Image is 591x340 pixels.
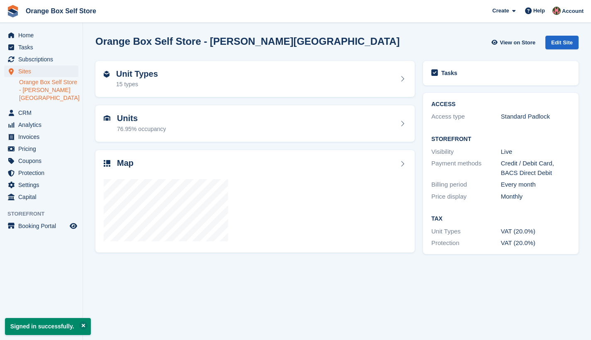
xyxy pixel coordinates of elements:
a: menu [4,220,78,232]
img: stora-icon-8386f47178a22dfd0bd8f6a31ec36ba5ce8667c1dd55bd0f319d3a0aa187defe.svg [7,5,19,17]
span: Home [18,29,68,41]
a: menu [4,191,78,203]
span: Create [492,7,509,15]
a: menu [4,29,78,41]
h2: Map [117,158,134,168]
h2: ACCESS [431,101,570,108]
a: menu [4,53,78,65]
img: unit-type-icn-2b2737a686de81e16bb02015468b77c625bbabd49415b5ef34ead5e3b44a266d.svg [104,71,109,78]
h2: Unit Types [116,69,158,79]
div: Live [501,147,571,157]
a: menu [4,66,78,77]
div: Monthly [501,192,571,202]
h2: Tax [431,216,570,222]
div: Every month [501,180,571,189]
span: Account [562,7,584,15]
span: Capital [18,191,68,203]
div: VAT (20.0%) [501,227,571,236]
div: Billing period [431,180,501,189]
div: Protection [431,238,501,248]
div: Access type [431,112,501,121]
span: Storefront [7,210,83,218]
img: David Clark [552,7,561,15]
span: Sites [18,66,68,77]
div: Visibility [431,147,501,157]
a: Preview store [68,221,78,231]
span: Invoices [18,131,68,143]
div: VAT (20.0%) [501,238,571,248]
div: Unit Types [431,227,501,236]
img: map-icn-33ee37083ee616e46c38cad1a60f524a97daa1e2b2c8c0bc3eb3415660979fc1.svg [104,160,110,167]
div: Credit / Debit Card, BACS Direct Debit [501,159,571,177]
a: menu [4,167,78,179]
a: menu [4,41,78,53]
a: menu [4,107,78,119]
div: Standard Padlock [501,112,571,121]
span: View on Store [500,39,535,47]
a: Map [95,150,415,253]
span: Protection [18,167,68,179]
span: Subscriptions [18,53,68,65]
a: Orange Box Self Store - [PERSON_NAME][GEOGRAPHIC_DATA] [19,78,78,102]
div: Price display [431,192,501,202]
a: Units 76.95% occupancy [95,105,415,142]
a: Edit Site [545,36,579,53]
span: Coupons [18,155,68,167]
span: CRM [18,107,68,119]
h2: Units [117,114,166,123]
h2: Tasks [441,69,457,77]
img: unit-icn-7be61d7bf1b0ce9d3e12c5938cc71ed9869f7b940bace4675aadf7bd6d80202e.svg [104,115,110,121]
a: menu [4,179,78,191]
a: Orange Box Self Store [22,4,100,18]
p: Signed in successfully. [5,318,91,335]
span: Tasks [18,41,68,53]
span: Booking Portal [18,220,68,232]
span: Analytics [18,119,68,131]
a: menu [4,155,78,167]
span: Help [533,7,545,15]
span: Pricing [18,143,68,155]
h2: Storefront [431,136,570,143]
span: Settings [18,179,68,191]
a: View on Store [490,36,539,49]
div: Edit Site [545,36,579,49]
a: menu [4,119,78,131]
a: menu [4,131,78,143]
a: menu [4,143,78,155]
div: 76.95% occupancy [117,125,166,134]
div: Payment methods [431,159,501,177]
h2: Orange Box Self Store - [PERSON_NAME][GEOGRAPHIC_DATA] [95,36,400,47]
div: 15 types [116,80,158,89]
a: Unit Types 15 types [95,61,415,97]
